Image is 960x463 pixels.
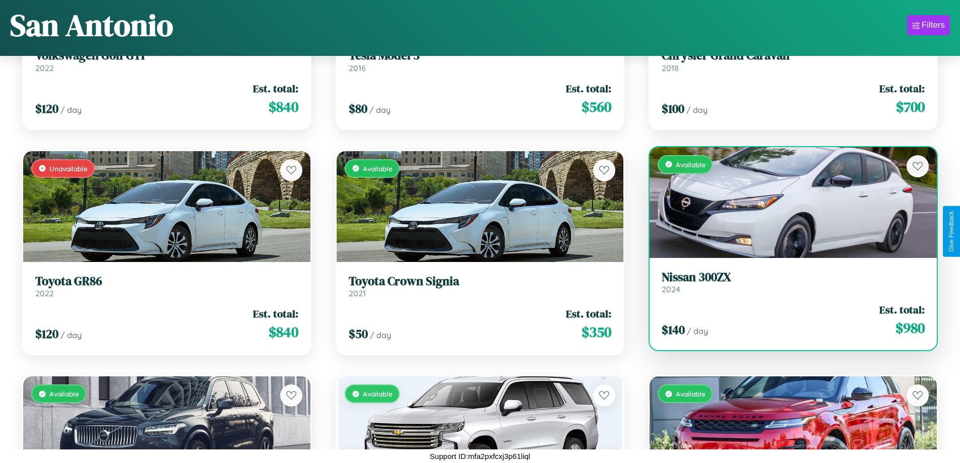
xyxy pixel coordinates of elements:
[35,100,58,117] span: $ 120
[907,15,950,35] button: Filters
[35,288,54,298] span: 2022
[349,274,612,289] h3: Toyota Crown Signia
[948,211,955,252] div: Give Feedback
[879,81,925,96] span: Est. total:
[662,270,925,295] a: Nissan 300ZX2024
[269,97,298,117] span: $ 840
[49,389,79,398] span: Available
[35,48,298,73] a: Volkswagen Golf GTI2022
[35,274,298,289] h3: Toyota GR86
[879,302,925,317] span: Est. total:
[687,326,708,336] span: / day
[349,274,612,299] a: Toyota Crown Signia2021
[349,100,367,117] span: $ 80
[686,105,708,115] span: / day
[582,322,611,342] span: $ 350
[35,325,58,342] span: $ 120
[10,5,173,46] h1: San Antonio
[253,81,298,96] span: Est. total:
[349,325,368,342] span: $ 50
[662,63,679,73] span: 2018
[49,164,88,173] span: Unavailable
[676,160,706,169] span: Available
[896,97,925,117] span: $ 700
[349,48,612,63] h3: Tesla Model 3
[60,105,82,115] span: / day
[35,48,298,63] h3: Volkswagen Golf GTI
[662,48,925,63] h3: Chrysler Grand Caravan
[35,274,298,299] a: Toyota GR862022
[662,48,925,73] a: Chrysler Grand Caravan2018
[369,105,391,115] span: / day
[582,97,611,117] span: $ 560
[363,389,393,398] span: Available
[363,164,393,173] span: Available
[895,318,925,338] span: $ 980
[662,321,685,338] span: $ 140
[269,322,298,342] span: $ 840
[662,100,684,117] span: $ 100
[60,330,82,340] span: / day
[662,270,925,285] h3: Nissan 300ZX
[676,389,706,398] span: Available
[35,63,54,73] span: 2022
[662,284,680,294] span: 2024
[566,81,611,96] span: Est. total:
[922,20,945,30] div: Filters
[349,48,612,73] a: Tesla Model 32016
[253,306,298,321] span: Est. total:
[349,288,366,298] span: 2021
[430,449,530,463] p: Support ID: mfa2pxfcxj3p61liql
[566,306,611,321] span: Est. total:
[370,330,391,340] span: / day
[349,63,366,73] span: 2016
